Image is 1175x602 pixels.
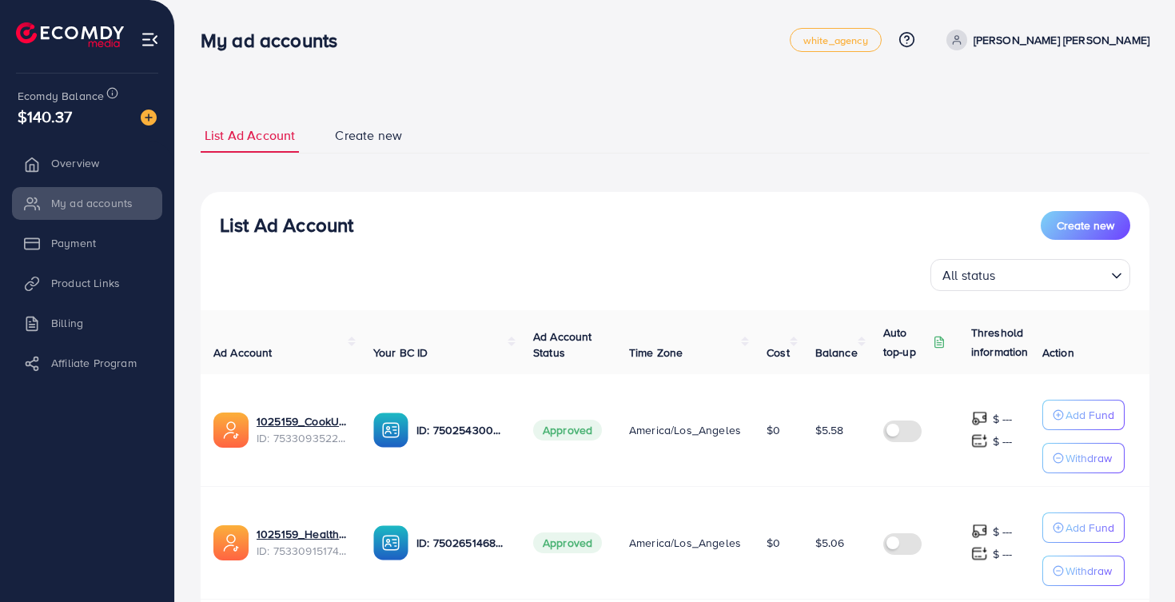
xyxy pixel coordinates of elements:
span: America/Los_Angeles [629,422,741,438]
img: ic-ads-acc.e4c84228.svg [213,525,249,560]
button: Withdraw [1042,443,1125,473]
img: image [141,110,157,126]
p: $ --- [993,432,1013,451]
img: top-up amount [971,410,988,427]
a: white_agency [790,28,882,52]
button: Add Fund [1042,512,1125,543]
p: Threshold information [971,323,1050,361]
span: America/Los_Angeles [629,535,741,551]
button: Create new [1041,211,1130,240]
p: ID: 7502651468420317191 [416,533,508,552]
img: ic-ba-acc.ded83a64.svg [373,413,408,448]
div: <span class='underline'>1025159_CookURC Essentials_1753935022025</span></br>7533093522495029249 [257,413,348,446]
span: Balance [815,345,858,361]
span: Cost [767,345,790,361]
h3: My ad accounts [201,29,350,52]
span: Create new [1057,217,1114,233]
p: Auto top-up [883,323,930,361]
img: logo [16,22,124,47]
img: ic-ba-acc.ded83a64.svg [373,525,408,560]
p: Add Fund [1065,518,1114,537]
span: $5.58 [815,422,844,438]
input: Search for option [1001,261,1105,287]
p: $ --- [993,522,1013,541]
span: ID: 7533093522495029249 [257,430,348,446]
span: Approved [533,532,602,553]
span: ID: 7533091517477666817 [257,543,348,559]
img: menu [141,30,159,49]
a: [PERSON_NAME] [PERSON_NAME] [940,30,1149,50]
span: Your BC ID [373,345,428,361]
p: $ --- [993,409,1013,429]
span: Ad Account [213,345,273,361]
button: Withdraw [1042,556,1125,586]
img: top-up amount [971,433,988,449]
img: top-up amount [971,545,988,562]
span: Ecomdy Balance [18,88,104,104]
h3: List Ad Account [220,213,353,237]
p: [PERSON_NAME] [PERSON_NAME] [974,30,1149,50]
p: $ --- [993,544,1013,564]
div: Search for option [930,259,1130,291]
span: All status [939,264,999,287]
span: white_agency [803,35,868,46]
a: 1025159_Healthy Vibrant Living_1753934588845 [257,526,348,542]
div: <span class='underline'>1025159_Healthy Vibrant Living_1753934588845</span></br>7533091517477666817 [257,526,348,559]
span: $0 [767,422,780,438]
span: Action [1042,345,1074,361]
span: Time Zone [629,345,683,361]
img: ic-ads-acc.e4c84228.svg [213,413,249,448]
span: Create new [335,126,402,145]
p: Withdraw [1065,449,1112,468]
span: Approved [533,420,602,441]
span: $5.06 [815,535,845,551]
p: ID: 7502543000648794128 [416,421,508,440]
p: Add Fund [1065,405,1114,425]
span: Ad Account Status [533,329,592,361]
button: Add Fund [1042,400,1125,430]
span: List Ad Account [205,126,295,145]
span: $140.37 [18,105,72,128]
span: $0 [767,535,780,551]
img: top-up amount [971,523,988,540]
p: Withdraw [1065,561,1112,580]
a: 1025159_CookURC Essentials_1753935022025 [257,413,348,429]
